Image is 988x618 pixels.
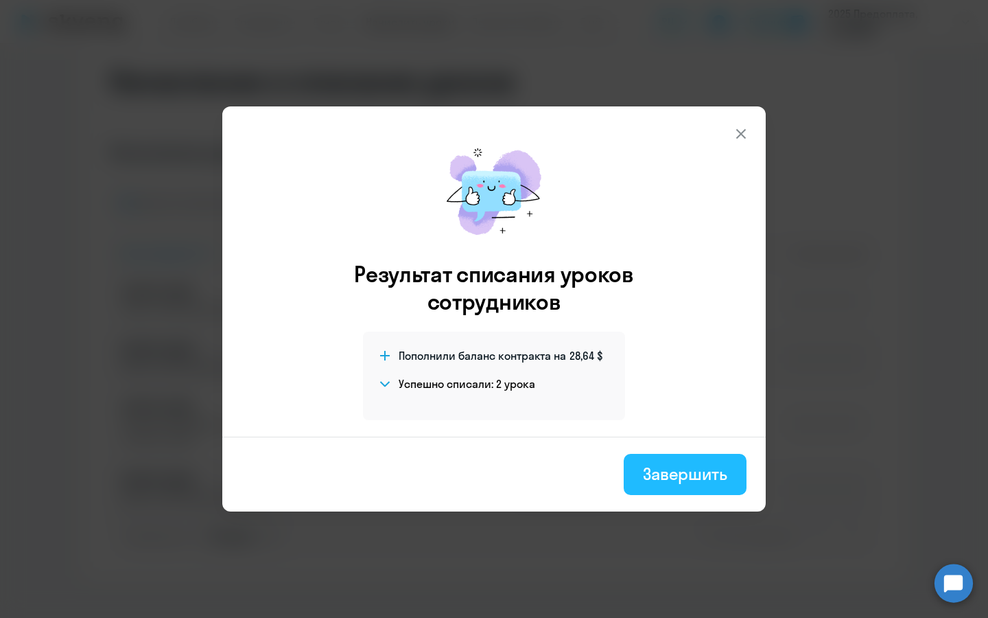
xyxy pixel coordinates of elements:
span: Пополнили баланс контракта на [399,348,566,363]
img: mirage-message.png [432,134,556,249]
span: 28,64 $ [569,348,603,363]
button: Завершить [624,454,746,495]
h4: Успешно списали: 2 урока [399,376,535,391]
h3: Результат списания уроков сотрудников [336,260,652,315]
div: Завершить [643,463,727,485]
